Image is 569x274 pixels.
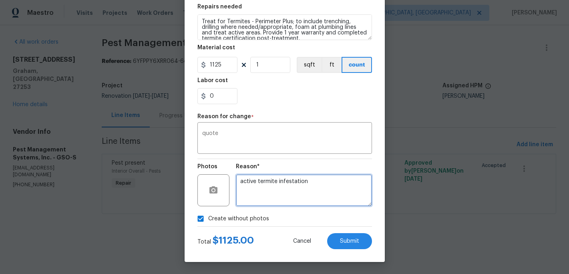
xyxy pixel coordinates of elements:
[236,164,259,169] h5: Reason*
[197,14,372,40] textarea: Treat for Termites - Perimeter Plus; to include trenching, drilling where needed/appropriate, foa...
[340,238,359,244] span: Submit
[197,114,251,119] h5: Reason for change
[197,45,235,50] h5: Material cost
[213,236,254,245] span: $ 1125.00
[280,233,324,249] button: Cancel
[197,164,217,169] h5: Photos
[208,215,269,223] span: Create without photos
[197,236,254,246] div: Total
[297,57,322,73] button: sqft
[197,4,242,10] h5: Repairs needed
[327,233,372,249] button: Submit
[293,238,311,244] span: Cancel
[202,131,367,147] textarea: quote
[197,78,228,83] h5: Labor cost
[342,57,372,73] button: count
[322,57,342,73] button: ft
[236,174,372,206] textarea: active termite infestation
